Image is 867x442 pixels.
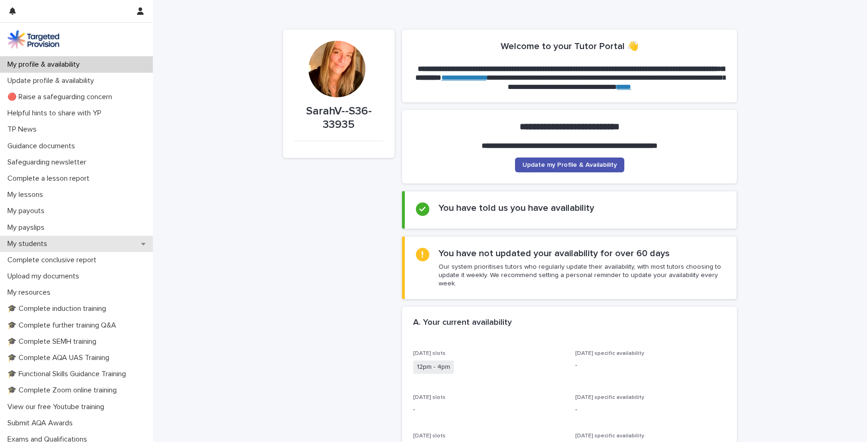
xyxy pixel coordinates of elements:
p: Submit AQA Awards [4,419,80,428]
h2: You have not updated your availability for over 60 days [439,248,670,259]
p: My payouts [4,207,52,215]
span: [DATE] specific availability [575,351,644,356]
span: [DATE] slots [413,395,446,400]
span: [DATE] slots [413,351,446,356]
span: [DATE] slots [413,433,446,439]
h2: A. Your current availability [413,318,512,328]
p: View our free Youtube training [4,403,112,411]
p: Upload my documents [4,272,87,281]
p: My payslips [4,223,52,232]
p: Update profile & availability [4,76,101,85]
p: TP News [4,125,44,134]
p: SarahV--S36-33935 [294,105,383,132]
p: My resources [4,288,58,297]
span: Update my Profile & Availability [522,162,617,168]
p: Our system prioritises tutors who regularly update their availability, with most tutors choosing ... [439,263,725,288]
p: My profile & availability [4,60,87,69]
p: - [413,405,564,415]
p: - [575,360,726,370]
p: My lessons [4,190,50,199]
p: Complete a lesson report [4,174,97,183]
span: [DATE] specific availability [575,395,644,400]
p: Guidance documents [4,142,82,151]
h2: Welcome to your Tutor Portal 👋 [501,41,639,52]
img: M5nRWzHhSzIhMunXDL62 [7,30,59,49]
p: 🎓 Complete induction training [4,304,113,313]
p: 🎓 Complete SEMH training [4,337,104,346]
span: [DATE] specific availability [575,433,644,439]
p: - [575,405,726,415]
p: 🔴 Raise a safeguarding concern [4,93,119,101]
p: 🎓 Complete further training Q&A [4,321,124,330]
p: 🎓 Complete AQA UAS Training [4,354,117,362]
p: Helpful hints to share with YP [4,109,109,118]
p: 🎓 Complete Zoom online training [4,386,124,395]
p: Safeguarding newsletter [4,158,94,167]
a: Update my Profile & Availability [515,158,624,172]
h2: You have told us you have availability [439,202,594,214]
p: My students [4,240,55,248]
p: 🎓 Functional Skills Guidance Training [4,370,133,379]
p: Complete conclusive report [4,256,104,265]
span: 12pm - 4pm [413,360,454,374]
